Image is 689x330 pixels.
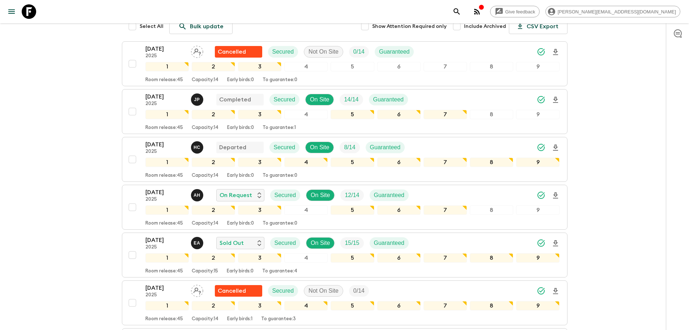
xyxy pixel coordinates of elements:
[145,101,185,107] p: 2025
[374,191,405,200] p: Guaranteed
[227,268,254,274] p: Early birds: 0
[554,9,680,14] span: [PERSON_NAME][EMAIL_ADDRESS][DOMAIN_NAME]
[377,253,421,263] div: 6
[272,47,294,56] p: Secured
[192,125,218,131] p: Capacity: 14
[377,301,421,310] div: 6
[377,205,421,215] div: 6
[191,239,205,245] span: Ernesto Andrade
[374,239,405,247] p: Guaranteed
[261,316,296,322] p: To guarantee: 3
[145,77,183,83] p: Room release: 45
[537,95,545,104] svg: Synced Successfully
[145,92,185,101] p: [DATE]
[377,110,421,119] div: 6
[145,292,185,298] p: 2025
[551,239,560,248] svg: Download Onboarding
[270,189,301,201] div: Secured
[509,19,567,34] button: CSV Export
[551,191,560,200] svg: Download Onboarding
[311,191,330,200] p: On Site
[122,280,567,325] button: [DATE]2025Assign pack leaderFlash Pack cancellationSecuredNot On SiteTrip Fill123456789Room relea...
[344,95,358,104] p: 14 / 14
[268,46,298,58] div: Secured
[537,143,545,152] svg: Synced Successfully
[284,62,328,71] div: 4
[345,239,359,247] p: 15 / 15
[269,142,300,153] div: Secured
[340,189,363,201] div: Trip Fill
[268,285,298,297] div: Secured
[145,316,183,322] p: Room release: 45
[331,301,374,310] div: 5
[191,287,203,293] span: Assign pack leader
[331,110,374,119] div: 5
[192,77,218,83] p: Capacity: 14
[353,287,365,295] p: 0 / 14
[219,143,246,152] p: Departed
[220,191,252,200] p: On Request
[537,191,545,200] svg: Synced Successfully
[501,9,539,14] span: Give feedback
[238,253,281,263] div: 3
[140,23,163,30] span: Select All
[470,62,513,71] div: 8
[192,268,218,274] p: Capacity: 15
[516,62,560,71] div: 9
[169,19,233,34] a: Bulk update
[377,62,421,71] div: 6
[192,110,235,119] div: 2
[551,48,560,57] svg: Download Onboarding
[145,253,189,263] div: 1
[192,301,235,310] div: 2
[306,189,335,201] div: On Site
[192,253,235,263] div: 2
[220,239,244,247] p: Sold Out
[215,46,262,58] div: Flash Pack cancellation
[227,316,252,322] p: Early birds: 1
[537,47,545,56] svg: Synced Successfully
[353,47,365,56] p: 0 / 14
[4,4,19,19] button: menu
[145,149,185,155] p: 2025
[238,110,281,119] div: 3
[516,158,560,167] div: 9
[345,191,359,200] p: 12 / 14
[331,158,374,167] div: 5
[349,285,369,297] div: Trip Fill
[537,239,545,247] svg: Synced Successfully
[145,158,189,167] div: 1
[490,6,540,17] a: Give feedback
[122,137,567,182] button: [DATE]2025Hector Carillo DepartedSecuredOn SiteTrip FillGuaranteed123456789Room release:45Capacit...
[377,158,421,167] div: 6
[191,237,205,249] button: EA
[145,188,185,197] p: [DATE]
[304,285,343,297] div: Not On Site
[284,110,328,119] div: 4
[191,191,205,197] span: Alejandro Huambo
[311,239,330,247] p: On Site
[424,110,467,119] div: 7
[145,125,183,131] p: Room release: 45
[238,301,281,310] div: 3
[274,95,295,104] p: Secured
[227,77,254,83] p: Early birds: 0
[516,205,560,215] div: 9
[145,205,189,215] div: 1
[263,173,297,179] p: To guarantee: 0
[262,268,297,274] p: To guarantee: 4
[424,62,467,71] div: 7
[464,23,506,30] span: Include Archived
[424,301,467,310] div: 7
[219,95,251,104] p: Completed
[192,316,218,322] p: Capacity: 14
[192,158,235,167] div: 2
[424,253,467,263] div: 7
[450,4,464,19] button: search adventures
[194,240,200,246] p: E A
[269,94,300,105] div: Secured
[218,47,246,56] p: Cancelled
[145,268,183,274] p: Room release: 45
[191,48,203,54] span: Assign pack leader
[309,287,339,295] p: Not On Site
